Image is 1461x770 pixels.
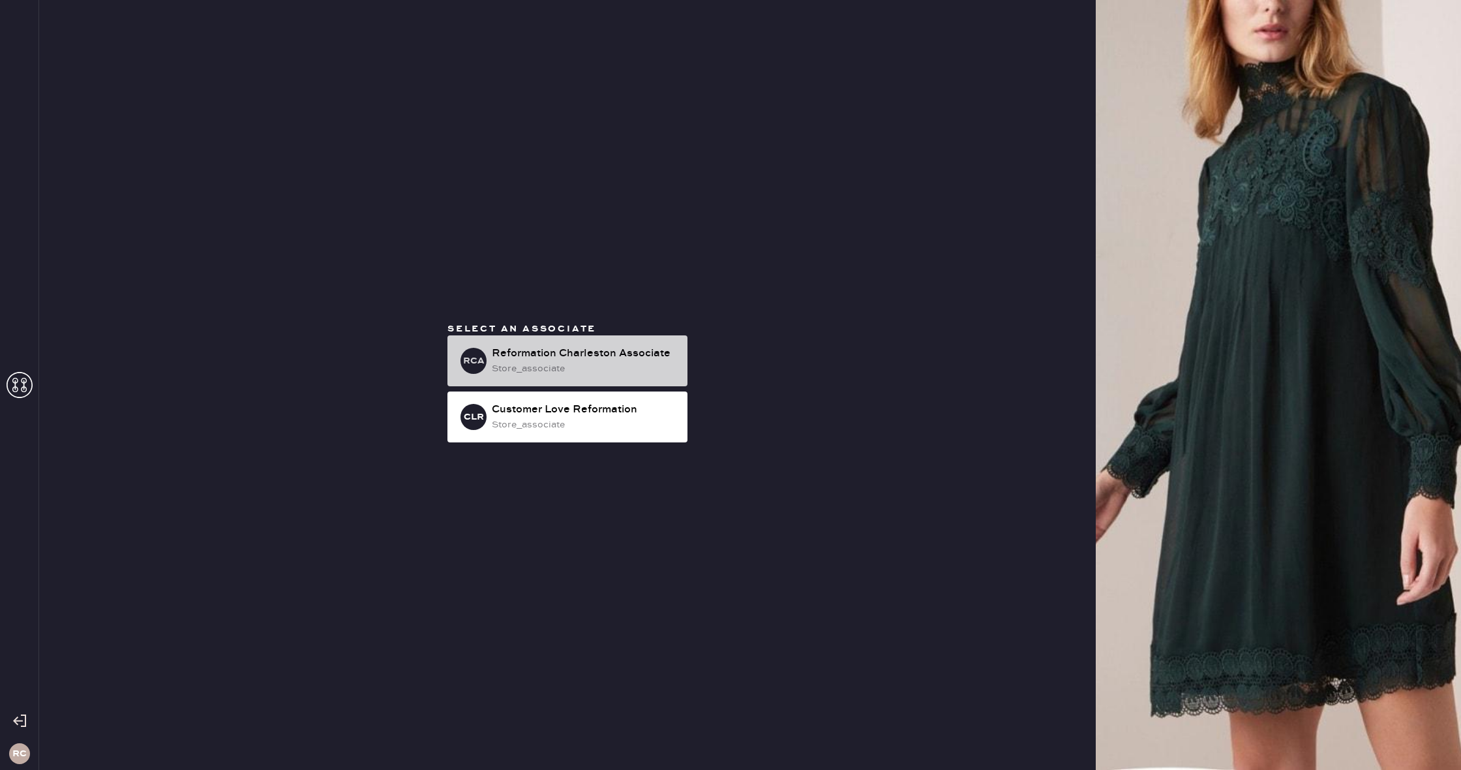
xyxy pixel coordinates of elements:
div: Reformation Charleston Associate [492,346,677,362]
h3: RCA [463,356,485,365]
div: Customer Love Reformation [492,402,677,418]
span: Select an associate [447,323,596,335]
h3: CLR [464,412,484,422]
div: store_associate [492,362,677,376]
div: store_associate [492,418,677,432]
h3: RC [12,749,27,758]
